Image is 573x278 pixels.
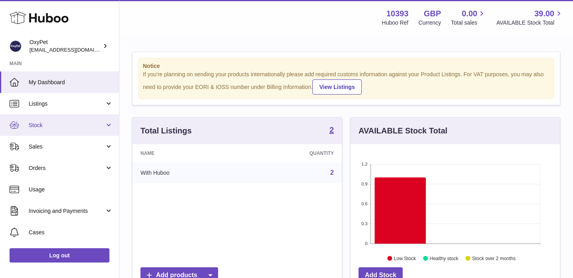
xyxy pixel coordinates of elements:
text: 0.9 [361,181,367,186]
span: Total sales [451,19,486,27]
span: AVAILABLE Stock Total [496,19,563,27]
a: 0.00 Total sales [451,8,486,27]
text: Stock over 2 months [472,255,515,261]
a: 39.00 AVAILABLE Stock Total [496,8,563,27]
text: 0 [365,241,367,246]
span: Usage [29,186,113,193]
a: 2 [330,169,334,176]
span: Stock [29,122,105,129]
span: Cases [29,229,113,236]
h3: AVAILABLE Stock Total [359,125,447,136]
span: Invoicing and Payments [29,207,105,215]
text: 1.2 [361,162,367,166]
span: 39.00 [534,8,554,19]
span: Listings [29,100,105,108]
th: Name [133,144,243,162]
text: 0.6 [361,201,367,206]
text: Healthy stock [430,255,459,261]
a: View Listings [312,79,361,95]
span: Sales [29,143,105,151]
a: 2 [329,126,334,135]
span: Orders [29,164,105,172]
td: With Huboo [133,162,243,183]
strong: Notice [143,62,550,70]
h3: Total Listings [140,125,192,136]
div: Currency [419,19,441,27]
span: [EMAIL_ADDRESS][DOMAIN_NAME] [29,46,117,53]
strong: 10393 [386,8,409,19]
span: 0.00 [462,8,477,19]
strong: 2 [329,126,334,134]
div: If you're planning on sending your products internationally please add required customs informati... [143,71,550,95]
img: info@oxypet.co.uk [10,40,21,52]
div: Huboo Ref [382,19,409,27]
div: OxyPet [29,39,101,54]
text: Low Stock [394,255,416,261]
th: Quantity [243,144,342,162]
strong: GBP [424,8,441,19]
a: Log out [10,248,109,263]
span: My Dashboard [29,79,113,86]
text: 0.3 [361,221,367,226]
